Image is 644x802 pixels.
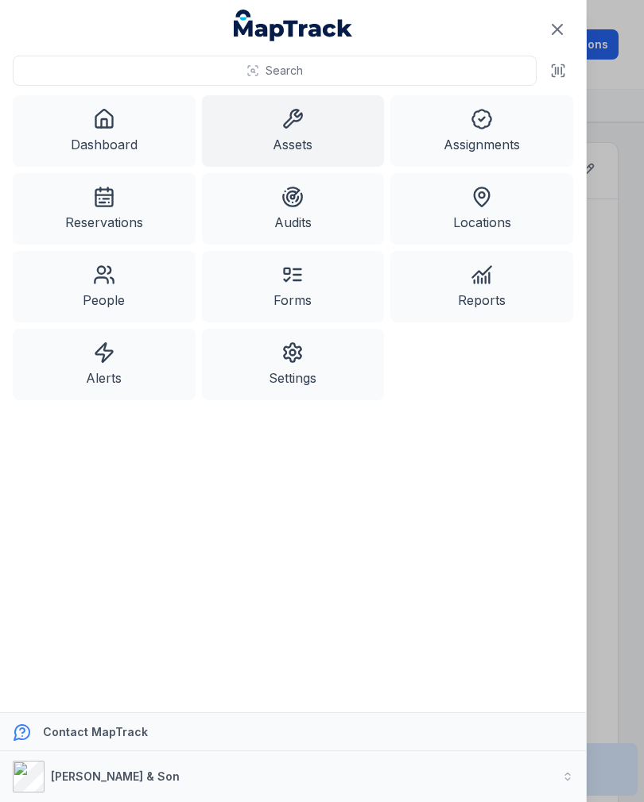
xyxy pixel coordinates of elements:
a: Audits [202,173,385,245]
a: Dashboard [13,95,196,167]
strong: Contact MapTrack [43,725,148,738]
a: Assignments [390,95,573,167]
span: Search [266,63,303,79]
a: Locations [390,173,573,245]
a: Reports [390,251,573,322]
a: Reservations [13,173,196,245]
a: Forms [202,251,385,322]
a: Settings [202,329,385,400]
a: MapTrack [234,10,353,41]
button: Search [13,56,537,86]
button: Close navigation [541,13,574,46]
strong: [PERSON_NAME] & Son [51,769,180,783]
a: Assets [202,95,385,167]
a: People [13,251,196,322]
a: Alerts [13,329,196,400]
